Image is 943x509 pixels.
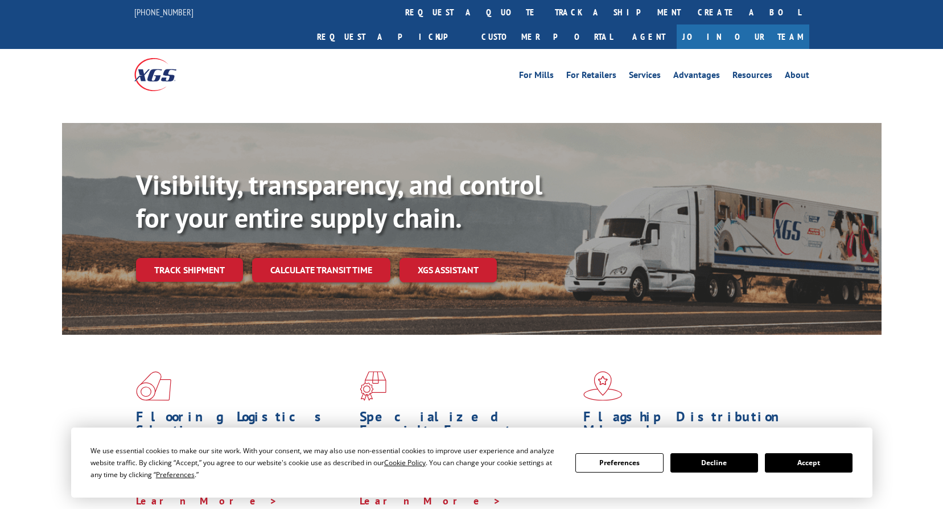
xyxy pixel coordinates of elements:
[732,71,772,83] a: Resources
[136,167,542,235] b: Visibility, transparency, and control for your entire supply chain.
[360,494,501,507] a: Learn More >
[252,258,390,282] a: Calculate transit time
[519,71,554,83] a: For Mills
[360,371,386,401] img: xgs-icon-focused-on-flooring-red
[90,445,562,481] div: We use essential cookies to make our site work. With your consent, we may also use non-essential ...
[136,258,243,282] a: Track shipment
[400,258,497,282] a: XGS ASSISTANT
[765,453,853,473] button: Accept
[583,410,798,443] h1: Flagship Distribution Model
[566,71,616,83] a: For Retailers
[473,24,621,49] a: Customer Portal
[677,24,809,49] a: Join Our Team
[583,371,623,401] img: xgs-icon-flagship-distribution-model-red
[673,71,720,83] a: Advantages
[360,410,575,443] h1: Specialized Freight Experts
[136,410,351,443] h1: Flooring Logistics Solutions
[136,494,278,507] a: Learn More >
[71,428,872,498] div: Cookie Consent Prompt
[629,71,661,83] a: Services
[384,458,426,467] span: Cookie Policy
[308,24,473,49] a: Request a pickup
[621,24,677,49] a: Agent
[156,470,195,479] span: Preferences
[575,453,663,473] button: Preferences
[785,71,809,83] a: About
[136,371,171,401] img: xgs-icon-total-supply-chain-intelligence-red
[670,453,758,473] button: Decline
[134,6,193,18] a: [PHONE_NUMBER]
